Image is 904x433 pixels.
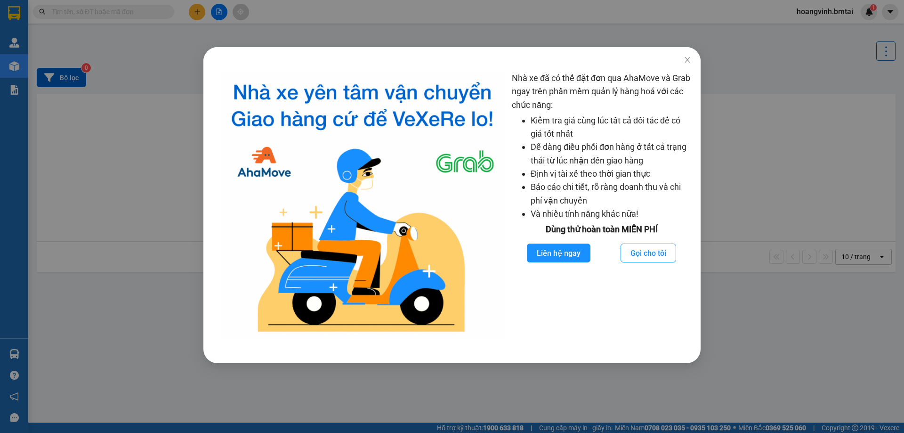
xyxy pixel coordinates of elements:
li: Báo cáo chi tiết, rõ ràng doanh thu và chi phí vận chuyển [531,180,691,207]
li: Dễ dàng điều phối đơn hàng ở tất cả trạng thái từ lúc nhận đến giao hàng [531,140,691,167]
button: Gọi cho tôi [621,244,676,262]
span: close [684,56,691,64]
img: logo [220,72,504,340]
div: Dùng thử hoàn toàn MIỄN PHÍ [512,223,691,236]
button: Close [674,47,701,74]
button: Liên hệ ngay [527,244,590,262]
div: Nhà xe đã có thể đặt đơn qua AhaMove và Grab ngay trên phần mềm quản lý hàng hoá với các chức năng: [512,72,691,340]
li: Và nhiều tính năng khác nữa! [531,207,691,221]
span: Gọi cho tôi [630,247,666,259]
li: Định vị tài xế theo thời gian thực [531,167,691,180]
li: Kiểm tra giá cùng lúc tất cả đối tác để có giá tốt nhất [531,114,691,141]
span: Liên hệ ngay [537,247,581,259]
